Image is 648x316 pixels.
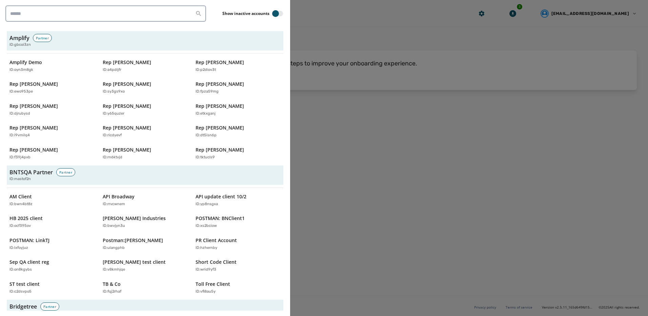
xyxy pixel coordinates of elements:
p: ID: wrid9yf3 [196,267,216,273]
p: API Broadway [103,193,135,200]
p: POSTMAN: BNClient1 [196,215,245,222]
p: ID: a4pdijfr [103,67,121,73]
p: ID: tktucls9 [196,155,215,160]
p: ID: y65quzer [103,111,124,117]
button: Amplify DemoID:oyn3m8gk [7,56,97,76]
p: ID: vfi8au5y [196,289,216,295]
p: ID: sy3gs9xo [103,89,125,95]
button: Rep [PERSON_NAME]ID:fpza59mg [193,78,283,97]
p: Rep [PERSON_NAME] [196,146,244,153]
h3: BNTSQA Partner [9,168,53,176]
p: TB & Co [103,281,121,288]
p: ID: on8kgybs [9,267,32,273]
p: Rep [PERSON_NAME] [9,103,58,110]
button: Rep [PERSON_NAME]ID:ewo953pe [7,78,97,97]
button: HB 2025 clientID:ocf395ov [7,212,97,232]
p: API update client 10/2 [196,193,246,200]
p: ID: xs2bciow [196,223,217,229]
div: Partner [40,302,59,311]
p: ST test client [9,281,40,288]
p: Rep [PERSON_NAME] [103,103,151,110]
p: ID: oyn3m8gk [9,67,33,73]
h3: Bridgetree [9,302,37,311]
button: Rep [PERSON_NAME]ID:etkxganj [193,100,283,119]
button: BNTSQA PartnerPartnerID:mastof2n [7,165,283,185]
p: AM Client [9,193,32,200]
div: Partner [56,168,75,176]
button: ST test clientID:c2dsvpo5 [7,278,97,297]
p: ID: ulangphb [103,245,125,251]
span: ID: mastof2n [9,176,31,182]
p: Postman:[PERSON_NAME] [103,237,163,244]
button: Rep [PERSON_NAME]ID:y65quzer [100,100,190,119]
p: ID: bwn4bt8z [9,201,33,207]
p: Short Code Client [196,259,237,265]
span: ID: gbcoi3zn [9,42,31,48]
p: Rep [PERSON_NAME] [103,146,151,153]
p: Rep [PERSON_NAME] [9,146,58,153]
button: AM ClientID:bwn4bt8z [7,191,97,210]
p: Toll Free Client [196,281,230,288]
button: API update client 10/2ID:yp8nsgxa [193,191,283,210]
button: PR Client AccountID:hzhernby [193,234,283,254]
button: TB & CoID:fqj2rhaf [100,278,190,297]
button: [PERSON_NAME] IndustriesID:bwvjyn3u [100,212,190,232]
p: Rep [PERSON_NAME] [103,59,151,66]
button: Rep [PERSON_NAME]ID:i9vmilq4 [7,122,97,141]
p: ID: djrubysd [9,111,30,117]
button: Rep [PERSON_NAME]ID:tktucls9 [193,144,283,163]
p: ID: ewo953pe [9,89,33,95]
button: Rep [PERSON_NAME]ID:sy3gs9xo [100,78,190,97]
p: ID: ocf395ov [9,223,31,229]
p: ID: rn6ktvjd [103,155,122,160]
p: ID: fqj2rhaf [103,289,121,295]
button: Rep [PERSON_NAME]ID:p2diov3t [193,56,283,76]
p: Amplify Demo [9,59,42,66]
p: ID: fpza59mg [196,89,219,95]
p: HB 2025 client [9,215,43,222]
button: Rep [PERSON_NAME]ID:a4pdijfr [100,56,190,76]
p: ID: i9vmilq4 [9,133,30,138]
button: Short Code ClientID:wrid9yf3 [193,256,283,275]
button: AmplifyPartnerID:gbcoi3zn [7,31,283,51]
p: Sep QA client reg [9,259,49,265]
p: POSTMAN: LinkTJ [9,237,49,244]
button: Rep [PERSON_NAME]ID:djrubysd [7,100,97,119]
p: [PERSON_NAME] Industries [103,215,166,222]
p: ID: p2diov3t [196,67,216,73]
p: Rep [PERSON_NAME] [9,81,58,87]
p: Rep [PERSON_NAME] [196,81,244,87]
button: Toll Free ClientID:vfi8au5y [193,278,283,297]
p: PR Client Account [196,237,237,244]
p: ID: c2dsvpo5 [9,289,32,295]
p: Rep [PERSON_NAME] [196,124,244,131]
p: Rep [PERSON_NAME] [196,59,244,66]
button: API BroadwayID:rrvcwnem [100,191,190,210]
p: ID: f39j4pxb [9,155,31,160]
p: ID: etkxganj [196,111,216,117]
button: Rep [PERSON_NAME]ID:f39j4pxb [7,144,97,163]
p: Rep [PERSON_NAME] [103,81,151,87]
p: Rep [PERSON_NAME] [103,124,151,131]
p: ID: yp8nsgxa [196,201,218,207]
label: Show inactive accounts [222,11,269,16]
h3: Amplify [9,34,29,42]
p: ID: hzhernby [196,245,217,251]
button: Postman:[PERSON_NAME]ID:ulangphb [100,234,190,254]
p: Rep [PERSON_NAME] [9,124,58,131]
button: Rep [PERSON_NAME]ID:dt5isn6p [193,122,283,141]
button: Sep QA client regID:on8kgybs [7,256,97,275]
p: ID: v8kmhjqe [103,267,125,273]
p: ID: dt5isn6p [196,133,217,138]
button: Rep [PERSON_NAME]ID:rn6ktvjd [100,144,190,163]
p: ID: ricdyevf [103,133,122,138]
button: [PERSON_NAME] test clientID:v8kmhjqe [100,256,190,275]
p: ID: bwvjyn3u [103,223,125,229]
p: Rep [PERSON_NAME] [196,103,244,110]
p: ID: lxfoyjuz [9,245,28,251]
div: Partner [33,34,52,42]
p: ID: rrvcwnem [103,201,125,207]
button: POSTMAN: LinkTJID:lxfoyjuz [7,234,97,254]
button: Rep [PERSON_NAME]ID:ricdyevf [100,122,190,141]
p: [PERSON_NAME] test client [103,259,166,265]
